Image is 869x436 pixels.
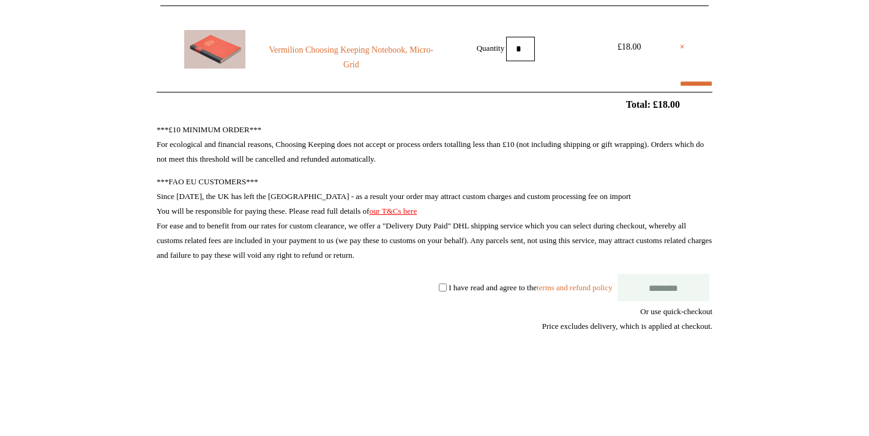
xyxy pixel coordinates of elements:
[537,282,613,291] a: terms and refund policy
[129,99,740,110] h2: Total: £18.00
[449,282,612,291] label: I have read and agree to the
[157,304,712,334] div: Or use quick-checkout
[680,40,685,55] a: ×
[602,40,657,55] div: £18.00
[369,206,417,216] a: our T&Cs here
[184,30,245,69] img: Vermilion Choosing Keeping Notebook, Micro-Grid
[621,378,712,411] iframe: PayPal-paypal
[157,122,712,167] p: ***£10 MINIMUM ORDER*** For ecological and financial reasons, Choosing Keeping does not accept or...
[477,43,505,52] label: Quantity
[268,43,434,72] a: Vermilion Choosing Keeping Notebook, Micro-Grid
[157,319,712,334] div: Price excludes delivery, which is applied at checkout.
[157,175,712,263] p: ***FAO EU CUSTOMERS*** Since [DATE], the UK has left the [GEOGRAPHIC_DATA] - as a result your ord...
